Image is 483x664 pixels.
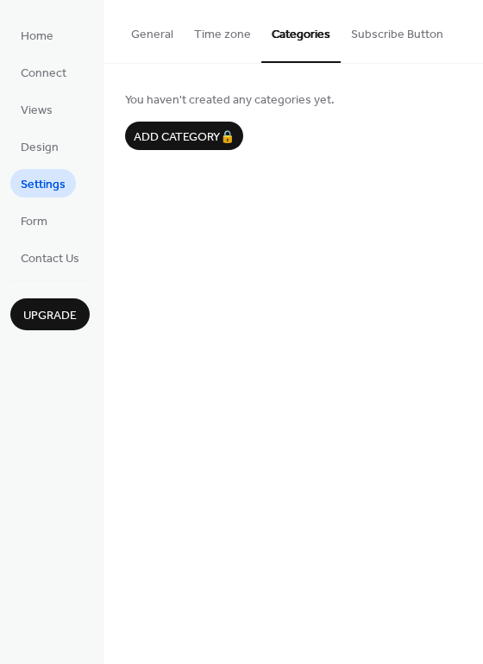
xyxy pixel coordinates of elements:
span: Contact Us [21,250,79,268]
a: Contact Us [10,243,90,272]
span: Settings [21,176,66,194]
a: Views [10,95,63,123]
a: Design [10,132,69,160]
a: Home [10,21,64,49]
a: Connect [10,58,77,86]
span: Views [21,102,53,120]
span: Home [21,28,53,46]
span: Form [21,213,47,231]
span: Upgrade [23,307,77,325]
span: Design [21,139,59,157]
a: Settings [10,169,76,197]
button: Upgrade [10,298,90,330]
a: Form [10,206,58,235]
span: Connect [21,65,66,83]
span: You haven't created any categories yet. [125,91,461,110]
